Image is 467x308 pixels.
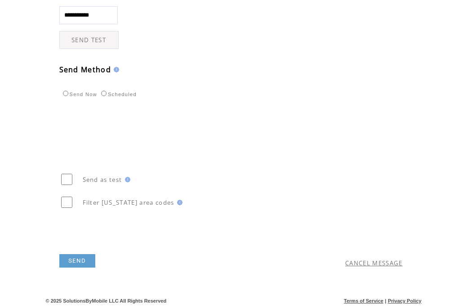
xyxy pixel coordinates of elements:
[99,92,137,97] label: Scheduled
[122,177,130,182] img: help.gif
[59,31,119,49] a: SEND TEST
[344,298,383,304] a: Terms of Service
[46,298,167,304] span: © 2025 SolutionsByMobile LLC All Rights Reserved
[111,67,119,72] img: help.gif
[61,92,97,97] label: Send Now
[59,65,111,75] span: Send Method
[174,200,182,205] img: help.gif
[385,298,386,304] span: |
[345,259,403,267] a: CANCEL MESSAGE
[83,198,174,207] span: Filter [US_STATE] area codes
[63,91,68,96] input: Send Now
[388,298,422,304] a: Privacy Policy
[59,254,95,268] a: SEND
[83,176,122,184] span: Send as test
[101,91,107,96] input: Scheduled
